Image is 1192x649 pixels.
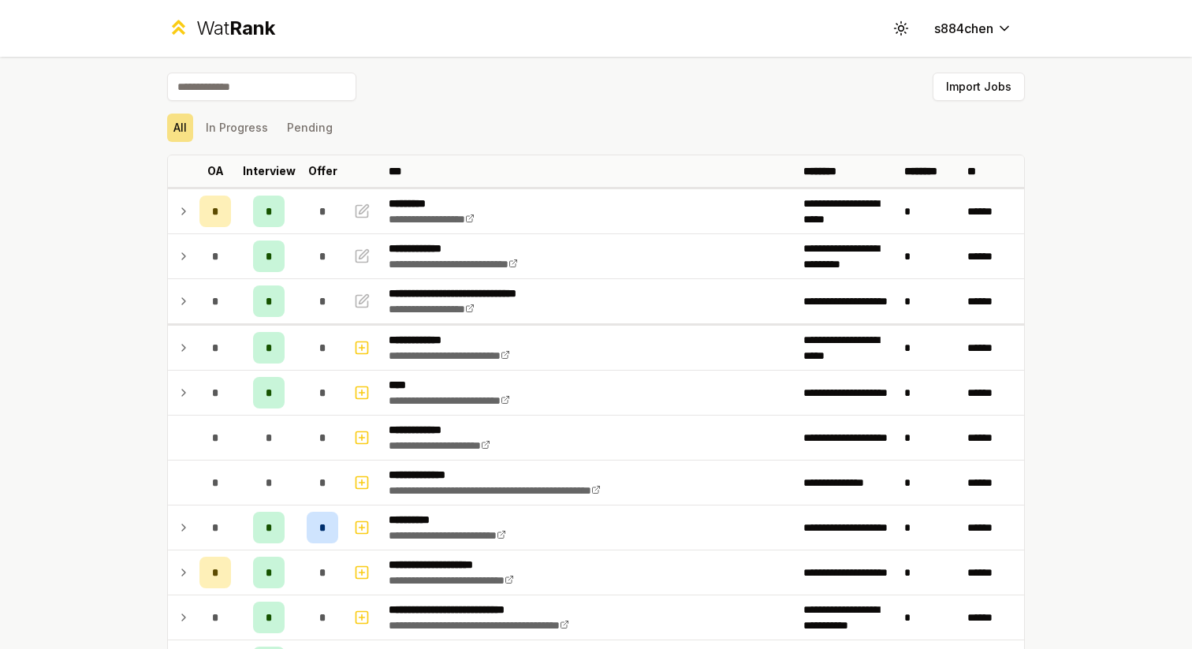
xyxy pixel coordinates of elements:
[281,114,339,142] button: Pending
[167,16,275,41] a: WatRank
[229,17,275,39] span: Rank
[308,163,337,179] p: Offer
[207,163,224,179] p: OA
[933,73,1025,101] button: Import Jobs
[922,14,1025,43] button: s884chen
[167,114,193,142] button: All
[199,114,274,142] button: In Progress
[196,16,275,41] div: Wat
[934,19,993,38] span: s884chen
[243,163,296,179] p: Interview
